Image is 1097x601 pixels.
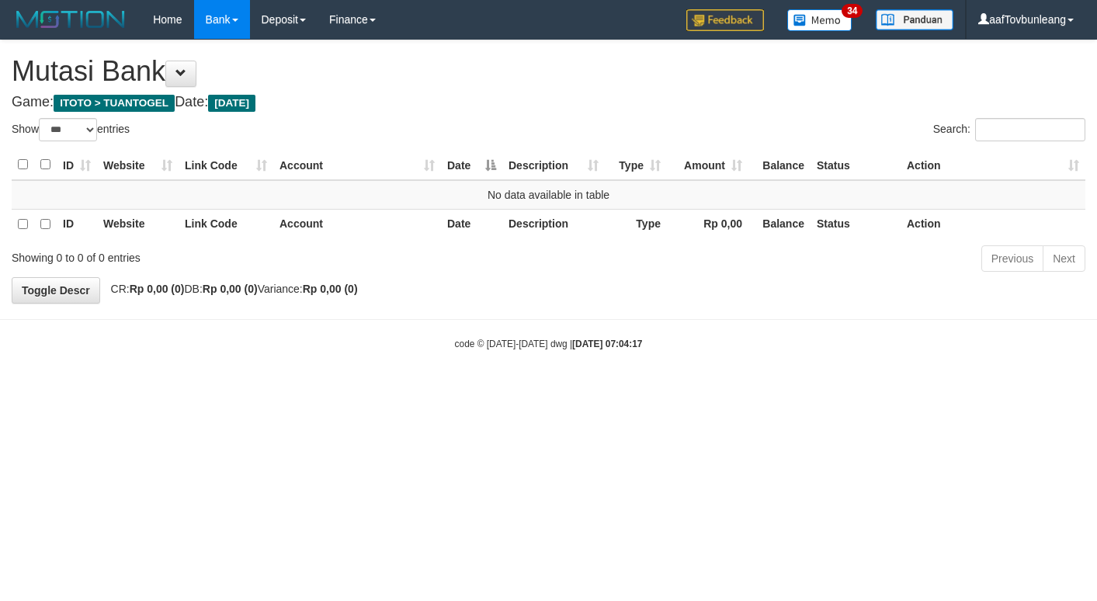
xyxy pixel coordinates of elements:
[572,339,642,349] strong: [DATE] 07:04:17
[12,244,446,266] div: Showing 0 to 0 of 0 entries
[57,209,97,239] th: ID
[901,150,1085,180] th: Action: activate to sort column ascending
[441,150,502,180] th: Date: activate to sort column descending
[667,209,748,239] th: Rp 0,00
[208,95,255,112] span: [DATE]
[39,118,97,141] select: Showentries
[455,339,643,349] small: code © [DATE]-[DATE] dwg |
[12,180,1085,210] td: No data available in table
[97,150,179,180] th: Website: activate to sort column ascending
[811,209,901,239] th: Status
[179,209,273,239] th: Link Code
[273,150,441,180] th: Account: activate to sort column ascending
[686,9,764,31] img: Feedback.jpg
[441,209,502,239] th: Date
[876,9,953,30] img: panduan.png
[12,8,130,31] img: MOTION_logo.png
[667,150,748,180] th: Amount: activate to sort column ascending
[605,150,667,180] th: Type: activate to sort column ascending
[303,283,358,295] strong: Rp 0,00 (0)
[203,283,258,295] strong: Rp 0,00 (0)
[1043,245,1085,272] a: Next
[12,56,1085,87] h1: Mutasi Bank
[748,150,811,180] th: Balance
[97,209,179,239] th: Website
[502,150,605,180] th: Description: activate to sort column ascending
[130,283,185,295] strong: Rp 0,00 (0)
[975,118,1085,141] input: Search:
[842,4,863,18] span: 34
[12,118,130,141] label: Show entries
[605,209,667,239] th: Type
[933,118,1085,141] label: Search:
[103,283,358,295] span: CR: DB: Variance:
[12,277,100,304] a: Toggle Descr
[502,209,605,239] th: Description
[57,150,97,180] th: ID: activate to sort column ascending
[273,209,441,239] th: Account
[901,209,1085,239] th: Action
[748,209,811,239] th: Balance
[54,95,175,112] span: ITOTO > TUANTOGEL
[811,150,901,180] th: Status
[981,245,1043,272] a: Previous
[787,9,852,31] img: Button%20Memo.svg
[12,95,1085,110] h4: Game: Date:
[179,150,273,180] th: Link Code: activate to sort column ascending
